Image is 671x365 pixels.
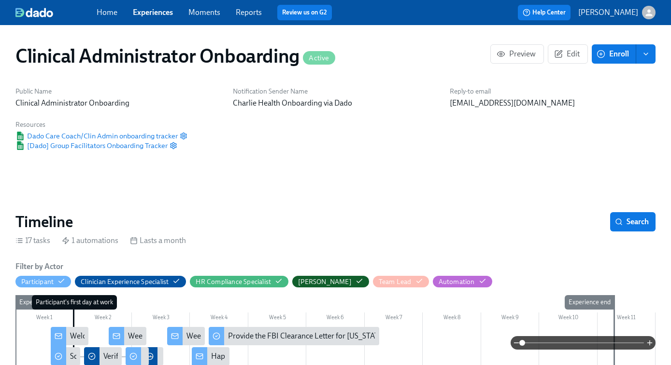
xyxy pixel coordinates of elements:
[73,312,131,325] div: Week 2
[228,331,385,341] div: Provide the FBI Clearance Letter for [US_STATE]
[423,312,481,325] div: Week 8
[636,44,656,64] button: enroll
[15,98,221,108] p: Clinical Administrator Onboarding
[282,8,327,17] a: Review us on G2
[15,295,67,310] div: Experience start
[233,98,439,108] p: Charlie Health Onboarding via Dado
[132,312,190,325] div: Week 3
[109,327,146,345] div: Week 1: Onboarding Recap!
[167,327,205,345] div: Week Two Onboarding Recap!
[610,212,656,231] button: Search
[70,351,123,362] div: Software Set-Up
[32,295,117,310] div: Participant's first day at work
[70,331,192,341] div: Welcome to the Charlie Health Team!
[499,49,536,59] span: Preview
[15,141,168,150] a: Google Sheet[Dado] Group Facilitators Onboarding Tracker
[51,327,88,345] div: Welcome to the Charlie Health Team!
[379,277,412,286] div: Hide Team Lead
[599,49,629,59] span: Enroll
[548,44,588,64] button: Edit
[539,312,597,325] div: Week 10
[15,212,73,231] h2: Timeline
[15,87,221,96] h6: Public Name
[62,235,118,246] div: 1 automations
[188,8,220,17] a: Moments
[298,277,352,286] div: Hide Paige Eber
[15,8,53,17] img: dado
[439,277,475,286] div: Hide Automation
[592,44,636,64] button: Enroll
[518,5,571,20] button: Help Center
[209,327,379,345] div: Provide the FBI Clearance Letter for [US_STATE]
[130,235,186,246] div: Lasts a month
[306,312,364,325] div: Week 6
[450,87,656,96] h6: Reply-to email
[578,7,638,18] p: [PERSON_NAME]
[15,8,97,17] a: dado
[15,120,187,129] h6: Resources
[598,312,656,325] div: Week 11
[15,276,71,287] button: Participant
[186,331,286,341] div: Week Two Onboarding Recap!
[556,49,580,59] span: Edit
[303,54,335,62] span: Active
[233,87,439,96] h6: Notification Sender Name
[523,8,566,17] span: Help Center
[15,141,25,150] img: Google Sheet
[277,5,332,20] button: Review us on G2
[15,141,168,150] span: [Dado] Group Facilitators Onboarding Tracker
[211,351,323,362] div: Happy Final Week of Onboarding!
[15,131,178,141] a: Google SheetDado Care Coach/Clin Admin onboarding tracker
[190,312,248,325] div: Week 4
[21,277,54,286] div: Hide Participant
[15,131,178,141] span: Dado Care Coach/Clin Admin onboarding tracker
[75,276,186,287] button: Clinician Experience Specialist
[15,44,335,68] h1: Clinical Administrator Onboarding
[292,276,369,287] button: [PERSON_NAME]
[236,8,262,17] a: Reports
[133,8,173,17] a: Experiences
[196,277,271,286] div: Hide HR Compliance Specialist
[433,276,492,287] button: Automation
[578,6,656,19] button: [PERSON_NAME]
[128,331,219,341] div: Week 1: Onboarding Recap!
[617,217,649,227] span: Search
[15,261,63,272] h6: Filter by Actor
[248,312,306,325] div: Week 5
[97,8,117,17] a: Home
[481,312,539,325] div: Week 9
[15,312,73,325] div: Week 1
[103,351,242,362] div: Verify Elation for {{ participant.fullName }}
[15,132,25,140] img: Google Sheet
[15,235,50,246] div: 17 tasks
[365,312,423,325] div: Week 7
[190,276,288,287] button: HR Compliance Specialist
[490,44,544,64] button: Preview
[565,295,614,310] div: Experience end
[373,276,429,287] button: Team Lead
[81,277,169,286] div: Hide Clinician Experience Specialist
[450,98,656,108] p: [EMAIL_ADDRESS][DOMAIN_NAME]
